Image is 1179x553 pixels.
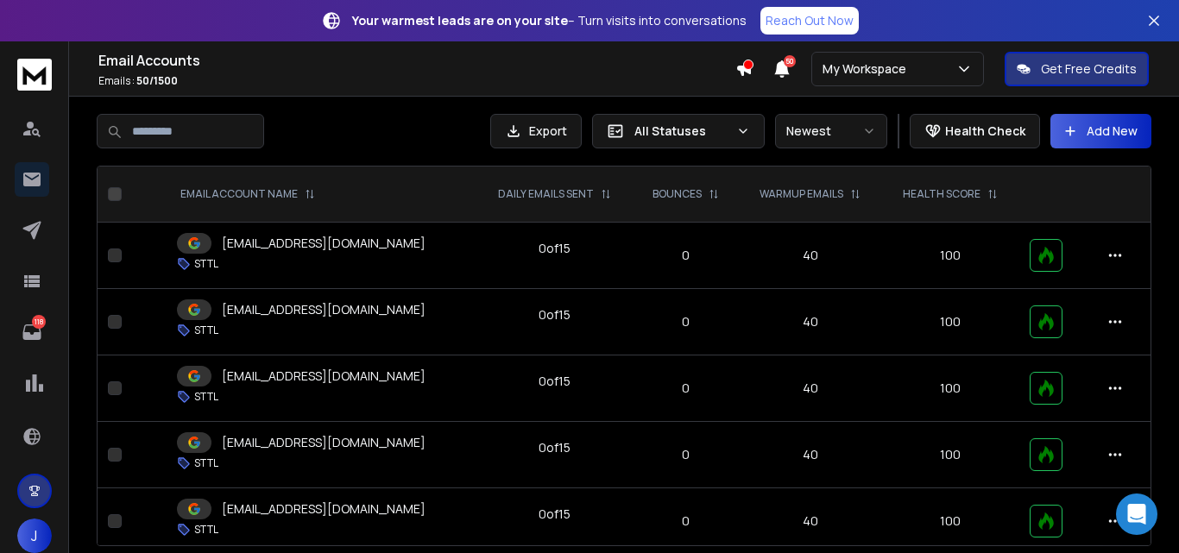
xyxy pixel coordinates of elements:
button: J [17,518,52,553]
h1: Email Accounts [98,50,735,71]
div: 0 of 15 [539,439,571,456]
p: BOUNCES [653,187,702,201]
div: EMAIL ACCOUNT NAME [180,187,315,201]
div: 0 of 15 [539,373,571,390]
p: All Statuses [634,123,729,140]
p: STTL [194,390,218,404]
button: Add New [1050,114,1151,148]
span: 50 / 1500 [136,73,178,88]
button: Export [490,114,582,148]
td: 100 [882,289,1019,355]
td: 100 [882,422,1019,488]
td: 40 [738,422,882,488]
div: 0 of 15 [539,240,571,257]
p: 0 [643,446,728,463]
span: 50 [784,55,796,67]
p: Get Free Credits [1041,60,1137,78]
img: logo [17,59,52,91]
a: Reach Out Now [760,7,859,35]
p: [EMAIL_ADDRESS][DOMAIN_NAME] [222,434,426,451]
p: STTL [194,523,218,537]
p: – Turn visits into conversations [352,12,747,29]
div: Open Intercom Messenger [1116,493,1157,535]
button: Get Free Credits [1005,52,1149,86]
p: STTL [194,324,218,337]
p: [EMAIL_ADDRESS][DOMAIN_NAME] [222,500,426,518]
td: 40 [738,223,882,289]
p: Reach Out Now [766,12,854,29]
div: 0 of 15 [539,506,571,523]
p: DAILY EMAILS SENT [498,187,594,201]
p: My Workspace [823,60,913,78]
p: 0 [643,380,728,397]
p: STTL [194,257,218,271]
button: Newest [775,114,887,148]
p: 0 [643,313,728,330]
p: 0 [643,247,728,264]
td: 40 [738,289,882,355]
p: 118 [32,315,46,329]
p: [EMAIL_ADDRESS][DOMAIN_NAME] [222,301,426,318]
td: 100 [882,355,1019,422]
p: HEALTH SCORE [903,187,980,201]
strong: Your warmest leads are on your site [352,12,568,28]
p: [EMAIL_ADDRESS][DOMAIN_NAME] [222,368,426,385]
p: WARMUP EMAILS [760,187,843,201]
p: STTL [194,456,218,470]
button: Health Check [910,114,1040,148]
p: Health Check [945,123,1025,140]
p: 0 [643,512,728,530]
p: Emails : [98,74,735,88]
p: [EMAIL_ADDRESS][DOMAIN_NAME] [222,235,426,252]
td: 40 [738,355,882,422]
div: 0 of 15 [539,306,571,324]
a: 118 [15,315,49,349]
td: 100 [882,223,1019,289]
